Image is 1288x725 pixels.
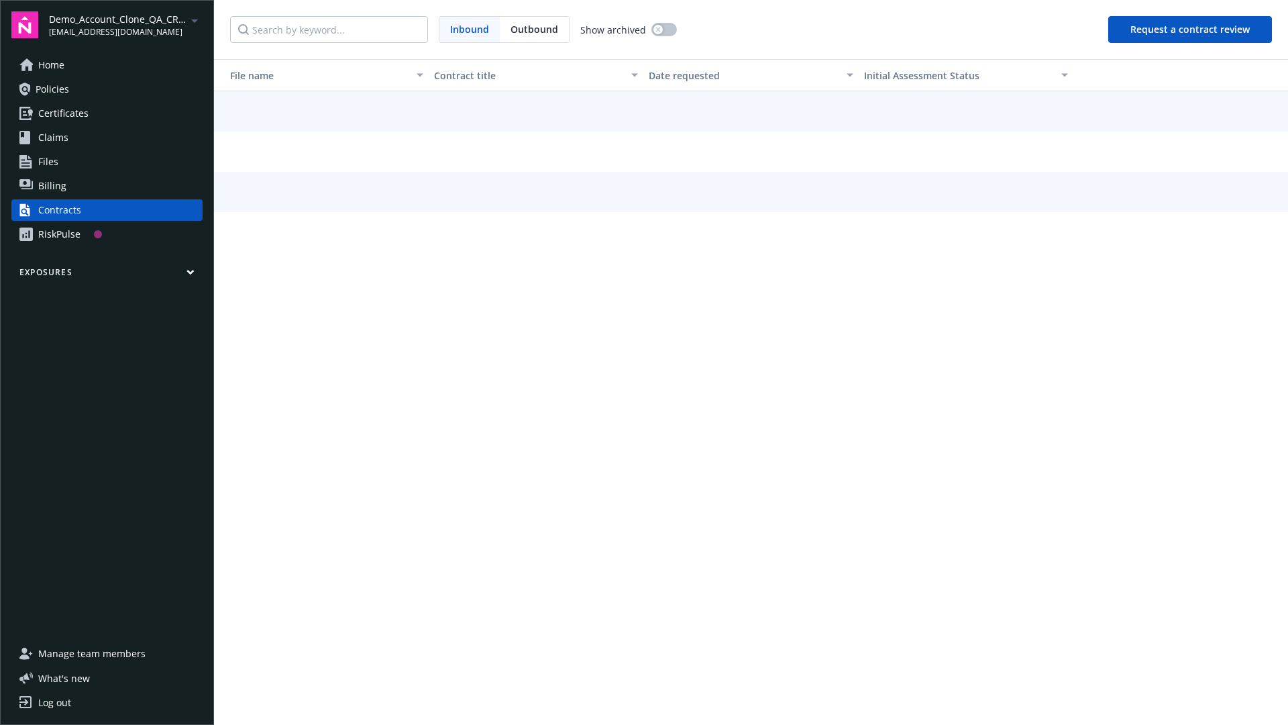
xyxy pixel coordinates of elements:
[38,175,66,197] span: Billing
[11,151,203,173] a: Files
[36,79,69,100] span: Policies
[439,17,500,42] span: Inbound
[38,224,80,245] div: RiskPulse
[38,54,64,76] span: Home
[38,199,81,221] div: Contracts
[49,12,186,26] span: Demo_Account_Clone_QA_CR_Tests_Prospect
[11,643,203,665] a: Manage team members
[38,692,71,714] div: Log out
[429,59,643,91] button: Contract title
[11,175,203,197] a: Billing
[864,68,1053,83] div: Toggle SortBy
[450,22,489,36] span: Inbound
[11,11,38,38] img: navigator-logo.svg
[643,59,858,91] button: Date requested
[186,12,203,28] a: arrowDropDown
[11,54,203,76] a: Home
[219,68,409,83] div: Toggle SortBy
[38,127,68,148] span: Claims
[11,199,203,221] a: Contracts
[11,671,111,685] button: What's new
[230,16,428,43] input: Search by keyword...
[1108,16,1272,43] button: Request a contract review
[580,23,646,37] span: Show archived
[49,26,186,38] span: [EMAIL_ADDRESS][DOMAIN_NAME]
[38,643,146,665] span: Manage team members
[434,68,623,83] div: Contract title
[38,103,89,124] span: Certificates
[864,69,979,82] span: Initial Assessment Status
[649,68,838,83] div: Date requested
[11,267,203,283] button: Exposures
[511,22,558,36] span: Outbound
[11,127,203,148] a: Claims
[11,103,203,124] a: Certificates
[500,17,569,42] span: Outbound
[38,151,58,173] span: Files
[38,671,90,685] span: What ' s new
[219,68,409,83] div: File name
[11,79,203,100] a: Policies
[11,224,203,245] a: RiskPulse
[49,11,203,38] button: Demo_Account_Clone_QA_CR_Tests_Prospect[EMAIL_ADDRESS][DOMAIN_NAME]arrowDropDown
